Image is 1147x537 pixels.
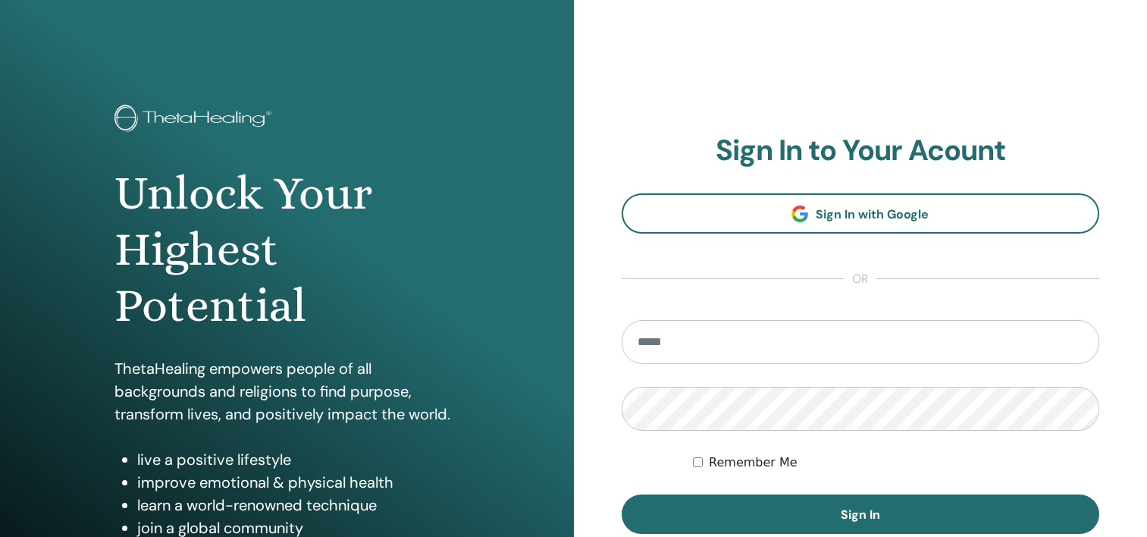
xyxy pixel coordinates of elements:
[709,454,798,472] label: Remember Me
[622,495,1100,534] button: Sign In
[816,206,929,222] span: Sign In with Google
[693,454,1099,472] div: Keep me authenticated indefinitely or until I manually logout
[114,165,459,334] h1: Unlock Your Highest Potential
[114,357,459,426] p: ThetaHealing empowers people of all backgrounds and religions to find purpose, transform lives, a...
[137,448,459,471] li: live a positive lifestyle
[622,133,1100,168] h2: Sign In to Your Acount
[137,471,459,494] li: improve emotional & physical health
[841,507,880,523] span: Sign In
[137,494,459,517] li: learn a world-renowned technique
[845,270,876,288] span: or
[622,193,1100,234] a: Sign In with Google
